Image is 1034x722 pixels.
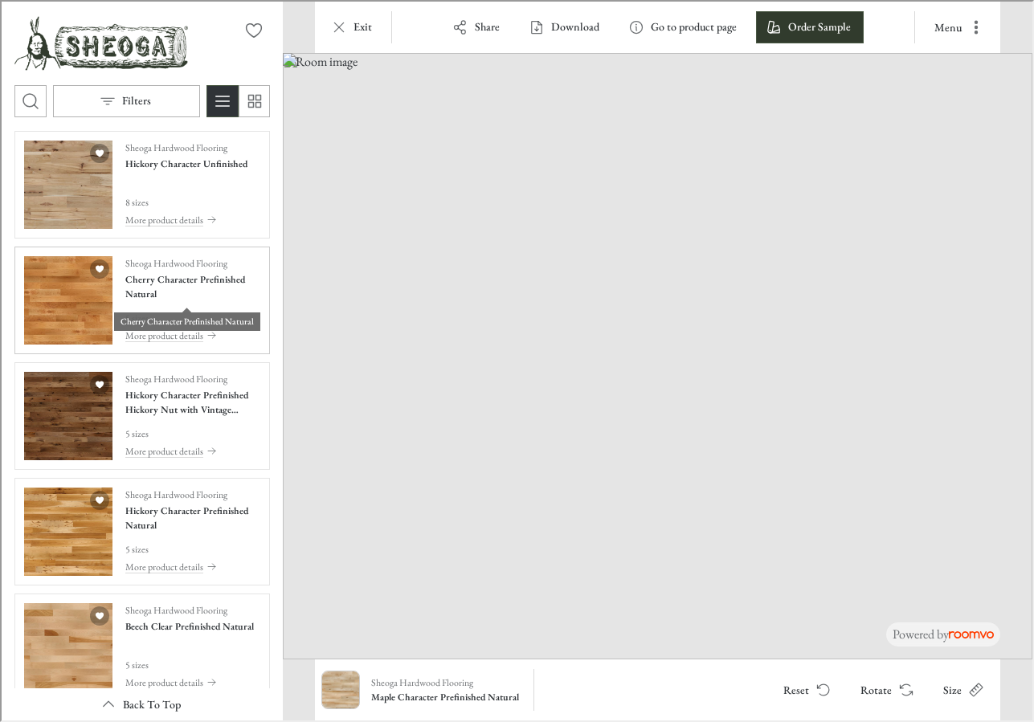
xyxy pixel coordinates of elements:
[124,210,246,227] button: More product details
[124,327,202,341] p: More product details
[124,502,259,531] h4: Hickory Character Prefinished Natural
[321,670,358,707] img: Maple Character Prefinished Natural
[124,618,252,632] h4: Beech Clear Prefinished Natural
[236,84,268,116] button: Switch to simple view
[121,92,149,108] p: Filters
[22,602,111,690] img: Beech Clear Prefinished Natural. Link opens in a new window.
[22,370,111,459] img: Hickory Character Prefinished Hickory Nut with Vintage Charm Texture. Link opens in a new window.
[124,386,259,415] h4: Hickory Character Prefinished Hickory Nut with Vintage Charm Texture
[124,486,226,500] p: Sheoga Hardwood Flooring
[320,10,383,42] button: Exit
[22,255,111,343] img: Cherry Character Prefinished Natural. Link opens in a new window.
[920,10,992,42] button: More actions
[124,656,252,671] p: 5 sizes
[124,558,202,573] p: More product details
[124,443,202,457] p: More product details
[124,370,226,385] p: Sheoga Hardwood Flooring
[124,194,246,208] p: 8 sizes
[649,18,735,34] p: Go to product page
[370,688,521,703] h6: Maple Character Prefinished Natural
[754,10,862,42] button: Order Sample
[846,672,922,704] button: Rotate Surface
[352,18,370,34] p: Exit
[112,311,259,329] div: Cherry Character Prefinished Natural
[769,672,840,704] button: Reset product
[236,13,268,45] button: No favorites
[88,489,108,508] button: Add Hickory Character Prefinished Natural to favorites
[370,674,472,688] p: Sheoga Hardwood Flooring
[88,373,108,393] button: Add Hickory Character Prefinished Hickory Nut with Vintage Charm Texture to favorites
[205,84,268,116] div: Product List Mode Selector
[124,271,259,300] h4: Cherry Character Prefinished Natural
[13,13,186,71] a: Go to Sheoga Hardwood Flooring's website.
[891,624,992,642] div: The visualizer is powered by Roomvo.
[88,142,108,161] button: Add Hickory Character Unfinished to favorites
[205,84,237,116] button: Switch to detail view
[13,476,268,584] div: See Hickory Character Prefinished Natural in the room
[124,425,259,439] p: 5 sizes
[124,325,259,343] button: More product details
[929,672,992,704] button: Open size menu
[13,129,268,237] div: See Hickory Character Unfinished in the room
[441,10,511,42] button: Share
[517,10,611,42] button: Download
[22,139,111,227] img: Hickory Character Unfinished. Link opens in a new window.
[124,255,226,269] p: Sheoga Hardwood Flooring
[787,18,849,34] p: Order Sample
[88,258,108,277] button: Add Cherry Character Prefinished Natural to favorites
[124,211,202,226] p: More product details
[13,13,186,71] img: Logo representing Sheoga Hardwood Flooring.
[13,361,268,468] div: See Hickory Character Prefinished Hickory Nut with Vintage Charm Texture in the room
[617,10,748,42] button: Go to product page
[88,605,108,624] button: Add Beech Clear Prefinished Natural to favorites
[13,687,268,719] button: Scroll back to the beginning
[473,18,498,34] p: Share
[13,84,45,116] button: Open search box
[124,672,252,690] button: More product details
[550,18,598,34] p: Download
[891,624,992,642] p: Powered by
[947,630,992,637] img: roomvo_wordmark.svg
[124,540,259,555] p: 5 sizes
[124,602,226,616] p: Sheoga Hardwood Flooring
[124,557,259,574] button: More product details
[124,139,226,153] p: Sheoga Hardwood Flooring
[281,51,1031,658] img: Room image
[13,592,268,700] div: See Beech Clear Prefinished Natural in the room
[22,486,111,574] img: Hickory Character Prefinished Natural. Link opens in a new window.
[124,674,202,688] p: More product details
[13,245,268,353] div: See Cherry Character Prefinished Natural in the room
[124,155,246,169] h4: Hickory Character Unfinished
[124,441,259,459] button: More product details
[51,84,198,116] button: Open the filters menu
[365,669,525,708] button: Show details for Maple Character Prefinished Natural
